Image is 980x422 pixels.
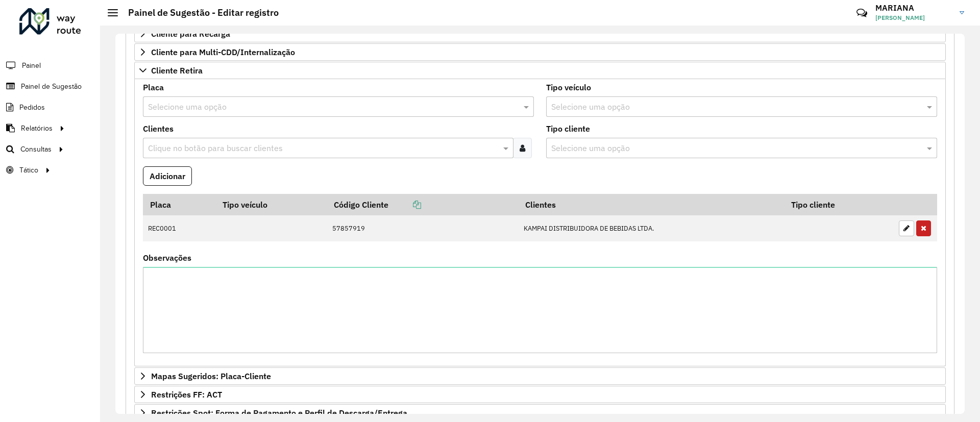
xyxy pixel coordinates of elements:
[143,122,174,135] label: Clientes
[151,30,230,38] span: Cliente para Recarga
[327,194,518,215] th: Código Cliente
[134,43,946,61] a: Cliente para Multi-CDD/Internalização
[151,409,407,417] span: Restrições Spot: Forma de Pagamento e Perfil de Descarga/Entrega
[134,25,946,42] a: Cliente para Recarga
[151,66,203,75] span: Cliente Retira
[134,404,946,421] a: Restrições Spot: Forma de Pagamento e Perfil de Descarga/Entrega
[20,144,52,155] span: Consultas
[21,123,53,134] span: Relatórios
[21,81,82,92] span: Painel de Sugestão
[518,215,784,242] td: KAMPAI DISTRIBUIDORA DE BEBIDAS LTDA.
[134,79,946,367] div: Cliente Retira
[143,194,216,215] th: Placa
[851,2,873,24] a: Contato Rápido
[134,367,946,385] a: Mapas Sugeridos: Placa-Cliente
[134,62,946,79] a: Cliente Retira
[22,60,41,71] span: Painel
[143,215,216,242] td: REC0001
[19,165,38,176] span: Tático
[388,200,421,210] a: Copiar
[546,122,590,135] label: Tipo cliente
[546,81,591,93] label: Tipo veículo
[143,81,164,93] label: Placa
[118,7,279,18] h2: Painel de Sugestão - Editar registro
[875,13,952,22] span: [PERSON_NAME]
[134,386,946,403] a: Restrições FF: ACT
[327,215,518,242] td: 57857919
[216,194,327,215] th: Tipo veículo
[151,390,222,399] span: Restrições FF: ACT
[143,166,192,186] button: Adicionar
[151,48,295,56] span: Cliente para Multi-CDD/Internalização
[19,102,45,113] span: Pedidos
[151,372,271,380] span: Mapas Sugeridos: Placa-Cliente
[875,3,952,13] h3: MARIANA
[143,252,191,264] label: Observações
[784,194,893,215] th: Tipo cliente
[518,194,784,215] th: Clientes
